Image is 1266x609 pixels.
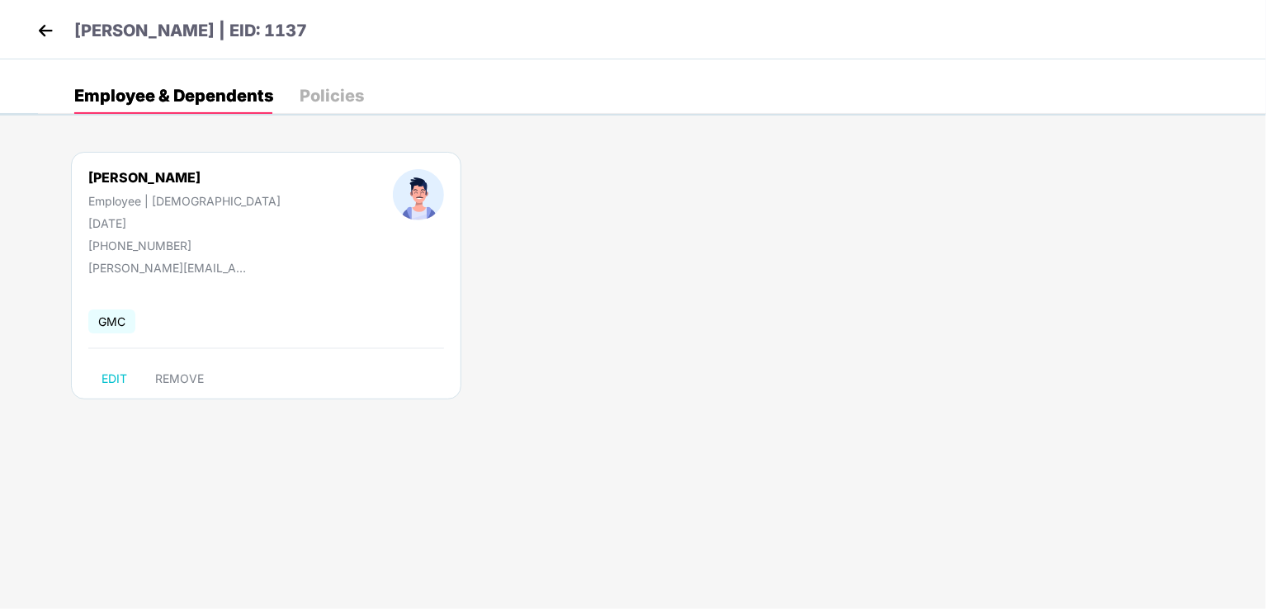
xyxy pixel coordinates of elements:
div: Employee & Dependents [74,87,273,104]
div: Policies [300,87,364,104]
span: EDIT [102,372,127,385]
span: REMOVE [155,372,204,385]
button: EDIT [88,366,140,392]
div: Employee | [DEMOGRAPHIC_DATA] [88,194,281,208]
div: [PERSON_NAME][EMAIL_ADDRESS][DOMAIN_NAME] [88,261,253,275]
img: back [33,18,58,43]
p: [PERSON_NAME] | EID: 1137 [74,18,307,44]
button: REMOVE [142,366,217,392]
div: [PHONE_NUMBER] [88,238,281,253]
img: profileImage [393,169,444,220]
div: [PERSON_NAME] [88,169,281,186]
span: GMC [88,309,135,333]
div: [DATE] [88,216,281,230]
